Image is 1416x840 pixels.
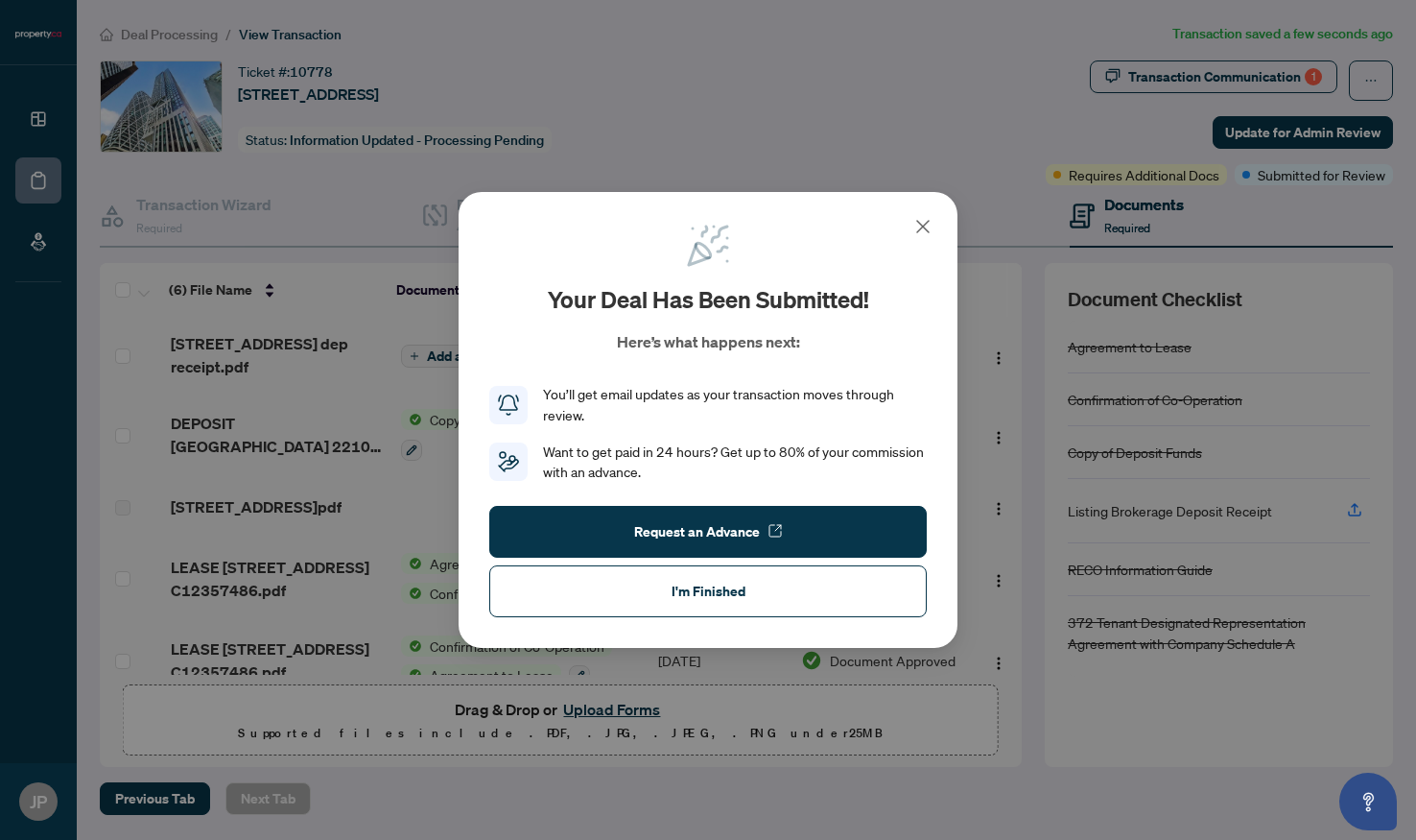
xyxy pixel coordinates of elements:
[672,576,745,607] span: I'm Finished
[548,284,869,315] h2: Your deal has been submitted!
[543,442,927,484] div: Want to get paid in 24 hours? Get up to 80% of your commission with an advance.
[543,384,927,426] div: You’ll get email updates as your transaction moves through review.
[634,516,760,547] span: Request an Advance
[1339,773,1397,830] button: Open asap
[489,506,927,558] button: Request an Advance
[617,330,800,353] p: Here’s what happens next:
[489,565,927,617] button: I'm Finished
